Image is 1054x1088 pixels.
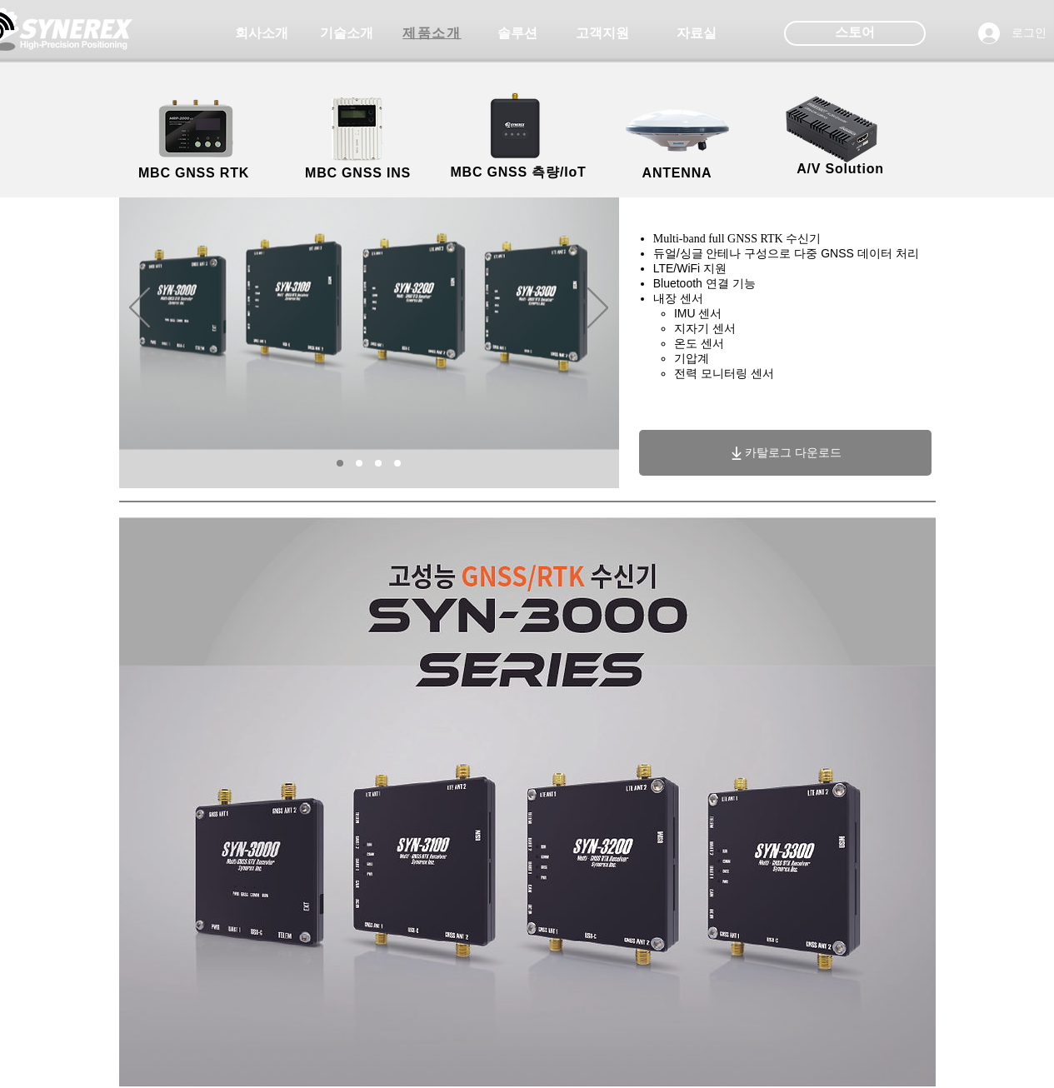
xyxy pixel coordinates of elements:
span: 솔루션 [497,25,537,42]
span: ​전력 모니터링 센서 [674,367,774,380]
a: 회사소개 [220,17,303,50]
a: SYN-3200 [394,460,401,467]
div: 슬라이드쇼 [119,129,619,488]
a: A/V Solution [766,92,916,179]
span: 로그인 [1006,25,1052,42]
a: 제품소개 [391,17,474,50]
a: 고객지원 [561,17,644,50]
span: 자료실 [677,25,717,42]
span: 지자기 센서 [674,322,736,335]
span: 제품소개 [402,25,461,42]
span: MBC GNSS 측량/IoT [450,164,586,182]
a: MBC GNSS 측량/IoT [437,96,600,183]
a: ANTENNA [602,96,752,183]
span: Bluetooth 연결 기능 [653,277,756,290]
a: 카탈로그 다운로드 [639,430,932,476]
span: 온도 센서 [674,337,724,350]
img: SynRTK__.png [474,82,559,167]
span: 카탈로그 다운로드 [745,446,842,461]
span: IMU 센서​ [674,307,722,320]
button: 이전 [129,287,150,331]
a: 자료실 [655,17,738,50]
a: 솔루션 [476,17,559,50]
span: MBC GNSS INS [305,166,411,181]
span: 기술소개 [320,25,373,42]
span: 스토어 [835,23,875,42]
a: MBC GNSS RTK [119,96,269,183]
span: 기압계 [674,352,709,365]
div: 스토어 [784,21,926,46]
span: LTE/WiFi 지원 [653,262,727,275]
button: 다음 [587,287,608,331]
a: SYN-3100 [375,460,382,467]
img: MGI2000_front-removebg-preview (1).png [309,92,412,165]
span: A/V Solution [797,162,884,177]
span: 고객지원 [576,25,629,42]
a: SYN-3000 [356,460,362,467]
iframe: Wix Chat [862,1016,1054,1088]
span: MBC GNSS RTK [138,166,249,181]
a: 전체 [337,460,343,467]
span: ANTENNA [642,166,712,181]
nav: 슬라이드 [331,460,407,467]
a: 기술소개 [305,17,388,50]
a: MBC GNSS INS [283,96,433,183]
span: 회사소개 [235,25,288,42]
span: ​내장 센서 [653,292,703,305]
